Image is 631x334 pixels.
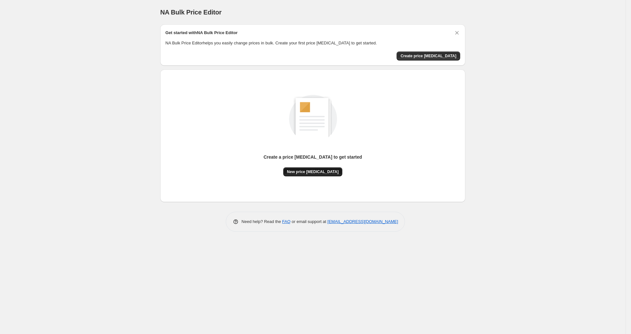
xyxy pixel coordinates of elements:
[165,30,238,36] h2: Get started with NA Bulk Price Editor
[282,219,291,224] a: FAQ
[291,219,328,224] span: or email support at
[283,167,343,176] button: New price [MEDICAL_DATA]
[328,219,398,224] a: [EMAIL_ADDRESS][DOMAIN_NAME]
[400,53,456,59] span: Create price [MEDICAL_DATA]
[241,219,282,224] span: Need help? Read the
[454,30,460,36] button: Dismiss card
[264,154,362,160] p: Create a price [MEDICAL_DATA] to get started
[287,169,339,174] span: New price [MEDICAL_DATA]
[397,51,460,60] button: Create price change job
[160,9,222,16] span: NA Bulk Price Editor
[165,40,460,46] p: NA Bulk Price Editor helps you easily change prices in bulk. Create your first price [MEDICAL_DAT...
